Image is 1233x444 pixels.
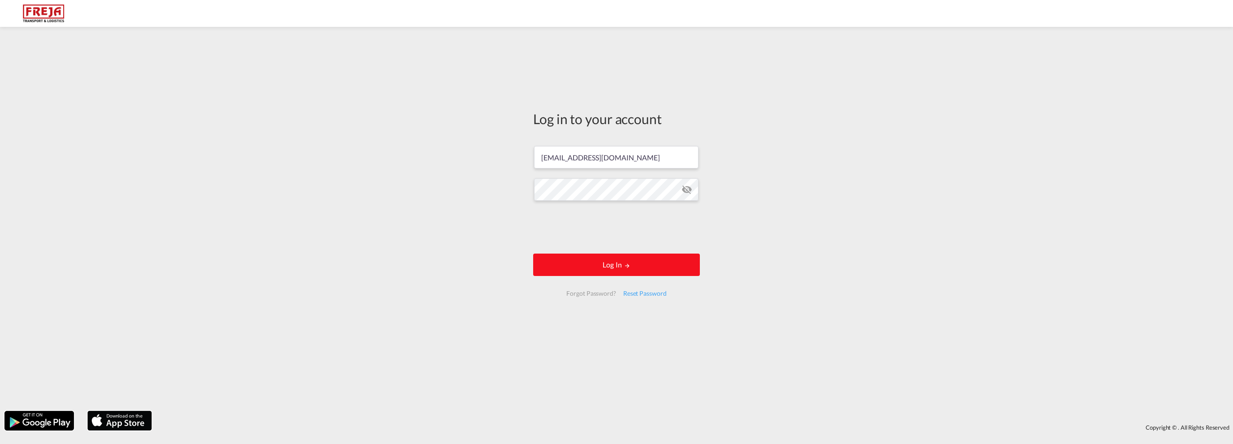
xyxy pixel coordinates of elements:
div: Copyright © . All Rights Reserved [156,420,1233,435]
div: Reset Password [620,285,670,302]
img: google.png [4,410,75,431]
img: 586607c025bf11f083711d99603023e7.png [13,4,74,24]
button: LOGIN [533,254,700,276]
input: Enter email/phone number [534,146,698,168]
iframe: reCAPTCHA [548,210,685,245]
md-icon: icon-eye-off [681,184,692,195]
div: Forgot Password? [563,285,619,302]
div: Log in to your account [533,109,700,128]
img: apple.png [86,410,153,431]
